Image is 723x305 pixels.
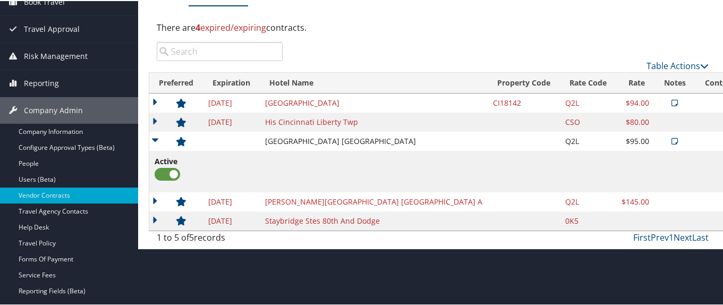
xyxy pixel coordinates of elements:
[651,231,669,242] a: Prev
[203,210,260,230] td: [DATE]
[633,231,651,242] a: First
[203,92,260,112] td: [DATE]
[488,92,560,112] td: CI18142
[616,112,654,131] td: $80.00
[195,21,200,32] strong: 4
[560,92,616,112] td: Q2L
[488,72,560,92] th: Property Code: activate to sort column ascending
[692,231,709,242] a: Last
[560,210,616,230] td: 0K5
[654,72,695,92] th: Notes: activate to sort column ascending
[149,12,717,41] div: There are contracts.
[560,112,616,131] td: CSO
[260,131,488,150] td: [GEOGRAPHIC_DATA] [GEOGRAPHIC_DATA]
[260,112,488,131] td: His Cincinnati Liberty Twp
[560,72,616,92] th: Rate Code: activate to sort column ascending
[616,92,654,112] td: $94.00
[24,69,59,96] span: Reporting
[260,72,488,92] th: Hotel Name: activate to sort column ascending
[24,15,80,41] span: Travel Approval
[669,231,674,242] a: 1
[189,231,194,242] span: 5
[157,41,283,60] input: Search
[260,191,488,210] td: [PERSON_NAME][GEOGRAPHIC_DATA] [GEOGRAPHIC_DATA] A
[616,131,654,150] td: $95.00
[260,92,488,112] td: [GEOGRAPHIC_DATA]
[149,72,203,92] th: Preferred: activate to sort column descending
[560,131,616,150] td: Q2L
[203,112,260,131] td: [DATE]
[674,231,692,242] a: Next
[616,72,654,92] th: Rate: activate to sort column ascending
[560,191,616,210] td: Q2L
[195,21,266,32] span: expired/expiring
[157,230,283,248] div: 1 to 5 of records
[616,191,654,210] td: $145.00
[155,155,194,166] span: Active
[203,72,260,92] th: Expiration: activate to sort column ascending
[647,59,709,71] a: Table Actions
[24,42,88,69] span: Risk Management
[203,191,260,210] td: [DATE]
[24,96,83,123] span: Company Admin
[260,210,488,230] td: Staybridge Stes 80th And Dodge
